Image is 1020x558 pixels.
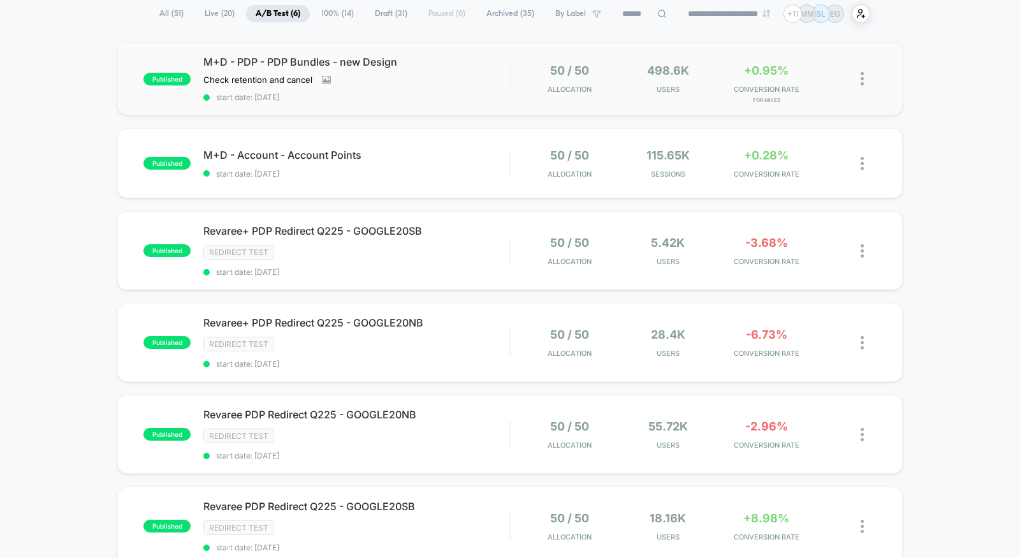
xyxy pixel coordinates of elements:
span: 50 / 50 [550,511,589,525]
span: start date: [DATE] [203,359,509,369]
span: 5.42k [651,236,685,249]
span: -6.73% [746,328,787,341]
span: 50 / 50 [550,236,589,249]
span: 28.4k [651,328,685,341]
p: MM [800,9,814,18]
span: published [143,428,191,441]
span: start date: [DATE] [203,92,509,102]
span: published [143,520,191,532]
span: Revaree PDP Redirect Q225 - GOOGLE20NB [203,408,509,421]
span: for Mixes [720,97,813,103]
span: Allocation [548,349,592,358]
span: CONVERSION RATE [720,170,813,179]
span: 18.16k [650,511,686,525]
span: CONVERSION RATE [720,532,813,541]
span: +0.95% [744,64,789,77]
span: CONVERSION RATE [720,257,813,266]
span: Revaree+ PDP Redirect Q225 - GOOGLE20SB [203,224,509,237]
span: Users [622,85,714,94]
span: 498.6k [647,64,689,77]
span: Allocation [548,532,592,541]
span: 50 / 50 [550,420,589,433]
span: CONVERSION RATE [720,349,813,358]
span: Allocation [548,170,592,179]
span: 50 / 50 [550,328,589,341]
img: end [762,10,770,17]
img: close [861,336,864,349]
span: Redirect Test [203,337,274,351]
span: start date: [DATE] [203,543,509,552]
span: published [143,157,191,170]
span: CONVERSION RATE [720,85,813,94]
span: Users [622,349,714,358]
p: SL [816,9,826,18]
span: 55.72k [648,420,688,433]
div: + 11 [783,4,802,23]
span: Archived ( 35 ) [477,5,544,22]
img: close [861,520,864,533]
span: M+D - PDP - PDP Bundles - new Design [203,55,509,68]
span: published [143,73,191,85]
span: +8.98% [743,511,789,525]
span: Redirect Test [203,245,274,260]
img: close [861,72,864,85]
img: close [861,428,864,441]
span: published [143,244,191,257]
span: Revaree+ PDP Redirect Q225 - GOOGLE20NB [203,316,509,329]
span: Users [622,257,714,266]
span: Check retention and cancel [203,75,312,85]
span: A/B Test ( 6 ) [246,5,310,22]
span: Live ( 20 ) [195,5,244,22]
span: Allocation [548,257,592,266]
span: start date: [DATE] [203,267,509,277]
span: Allocation [548,85,592,94]
span: Sessions [622,170,714,179]
span: Redirect Test [203,429,274,443]
span: Draft ( 31 ) [365,5,417,22]
span: 100% ( 14 ) [312,5,363,22]
span: Redirect Test [203,520,274,535]
span: All ( 51 ) [150,5,193,22]
span: Allocation [548,441,592,450]
span: Users [622,532,714,541]
span: +0.28% [744,149,789,162]
span: start date: [DATE] [203,169,509,179]
img: close [861,157,864,170]
span: published [143,336,191,349]
span: By Label [555,9,586,18]
span: M+D - Account - Account Points [203,149,509,161]
span: start date: [DATE] [203,451,509,460]
span: Revaree PDP Redirect Q225 - GOOGLE20SB [203,500,509,513]
p: EG [830,9,840,18]
span: 50 / 50 [550,64,589,77]
span: 50 / 50 [550,149,589,162]
span: CONVERSION RATE [720,441,813,450]
img: close [861,244,864,258]
span: 115.65k [646,149,690,162]
span: Users [622,441,714,450]
span: -2.96% [745,420,788,433]
span: -3.68% [745,236,788,249]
